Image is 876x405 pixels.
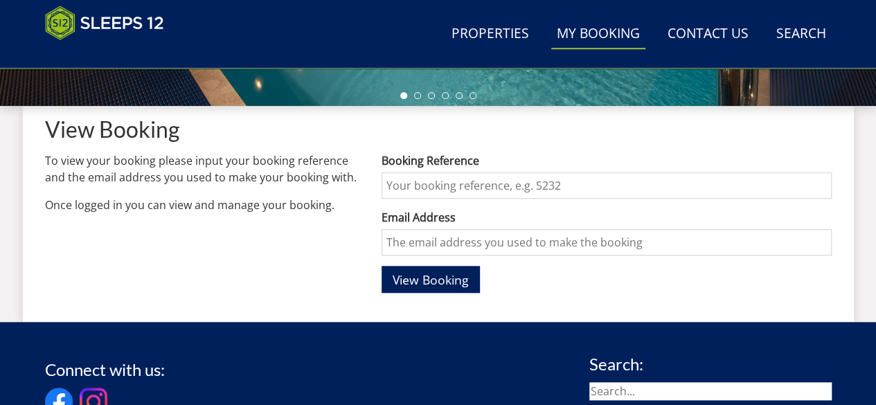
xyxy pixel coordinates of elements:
input: The email address you used to make the booking [382,229,831,255]
input: Search... [589,382,832,400]
p: Once logged in you can view and manage your booking. [45,197,360,213]
iframe: Customer reviews powered by Trustpilot [38,48,184,60]
img: Sleeps 12 [45,6,164,40]
button: View Booking [382,266,480,293]
h1: View Booking [45,117,832,141]
a: Contact Us [662,19,754,50]
span: View Booking [393,271,469,288]
a: Properties [446,19,535,50]
a: Search [771,19,832,50]
h3: Connect with us: [45,361,165,379]
a: My Booking [551,19,645,50]
h3: Search: [589,355,832,373]
p: To view your booking please input your booking reference and the email address you used to make y... [45,152,360,186]
label: Booking Reference [382,152,831,169]
input: Your booking reference, e.g. S232 [382,172,831,199]
label: Email Address [382,209,831,226]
